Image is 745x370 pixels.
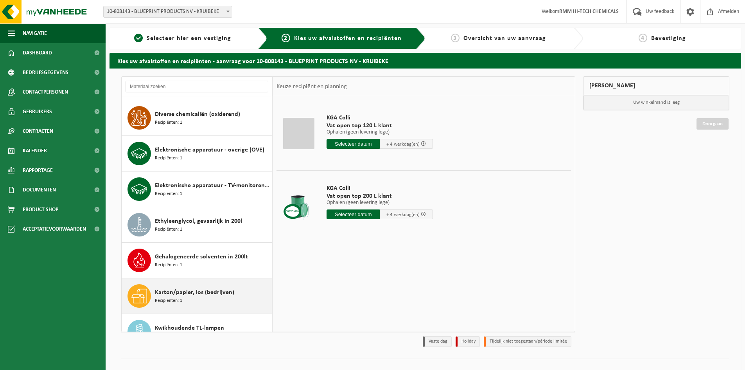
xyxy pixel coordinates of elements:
button: Ethyleenglycol, gevaarlijk in 200l Recipiënten: 1 [122,207,272,243]
span: Overzicht van uw aanvraag [463,35,546,42]
span: 10-808143 - BLUEPRINT PRODUCTS NV - KRUIBEKE [103,6,232,18]
button: Diverse chemicaliën (oxiderend) Recipiënten: 1 [122,100,272,136]
span: Elektronische apparatuur - TV-monitoren (TVM) [155,181,270,190]
span: Kies uw afvalstoffen en recipiënten [294,35,402,42]
span: 2 [282,34,290,42]
span: KGA Colli [327,114,433,122]
span: Contracten [23,121,53,141]
p: Ophalen (geen levering lege) [327,200,433,206]
span: 4 [639,34,647,42]
span: Recipiënten: 1 [155,226,182,233]
span: Bevestiging [651,35,686,42]
p: Uw winkelmand is leeg [583,95,729,110]
span: Recipiënten: 1 [155,297,182,305]
input: Selecteer datum [327,209,380,219]
li: Tijdelijk niet toegestaan/période limitée [484,336,571,347]
span: 3 [451,34,460,42]
span: 1 [134,34,143,42]
div: [PERSON_NAME] [583,76,729,95]
span: Contactpersonen [23,82,68,102]
a: 1Selecteer hier een vestiging [113,34,252,43]
p: Ophalen (geen levering lege) [327,130,433,135]
span: Diverse chemicaliën (oxiderend) [155,110,240,119]
span: Vat open top 120 L klant [327,122,433,130]
button: Elektronische apparatuur - overige (OVE) Recipiënten: 1 [122,136,272,171]
span: Acceptatievoorwaarden [23,219,86,239]
span: Rapportage [23,161,53,180]
span: Gebruikers [23,102,52,121]
span: Recipiënten: 1 [155,262,182,269]
button: Elektronische apparatuur - TV-monitoren (TVM) Recipiënten: 1 [122,171,272,207]
span: Navigatie [23,23,47,43]
span: Kwikhoudende TL-lampen [155,323,224,333]
span: 10-808143 - BLUEPRINT PRODUCTS NV - KRUIBEKE [104,6,232,17]
strong: RMM HI-TECH CHEMICALS [559,9,619,14]
span: Bedrijfsgegevens [23,63,68,82]
span: Documenten [23,180,56,200]
span: Recipiënten: 1 [155,190,182,198]
span: Elektronische apparatuur - overige (OVE) [155,145,264,155]
span: Gehalogeneerde solventen in 200lt [155,252,248,262]
span: Kalender [23,141,47,161]
span: Product Shop [23,200,58,219]
span: Vat open top 200 L klant [327,192,433,200]
span: KGA Colli [327,184,433,192]
button: Kwikhoudende TL-lampen [122,314,272,350]
button: Gehalogeneerde solventen in 200lt Recipiënten: 1 [122,243,272,278]
input: Materiaal zoeken [126,81,268,92]
li: Holiday [456,336,480,347]
li: Vaste dag [423,336,452,347]
span: Ethyleenglycol, gevaarlijk in 200l [155,217,242,226]
input: Selecteer datum [327,139,380,149]
span: + 4 werkdag(en) [386,142,420,147]
span: Selecteer hier een vestiging [147,35,231,42]
div: Keuze recipiënt en planning [273,77,351,96]
span: Karton/papier, los (bedrijven) [155,288,234,297]
h2: Kies uw afvalstoffen en recipiënten - aanvraag voor 10-808143 - BLUEPRINT PRODUCTS NV - KRUIBEKE [110,53,741,68]
span: Recipiënten: 1 [155,155,182,162]
button: Karton/papier, los (bedrijven) Recipiënten: 1 [122,278,272,314]
a: Doorgaan [697,118,729,130]
span: + 4 werkdag(en) [386,212,420,217]
span: Recipiënten: 1 [155,119,182,126]
span: Dashboard [23,43,52,63]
